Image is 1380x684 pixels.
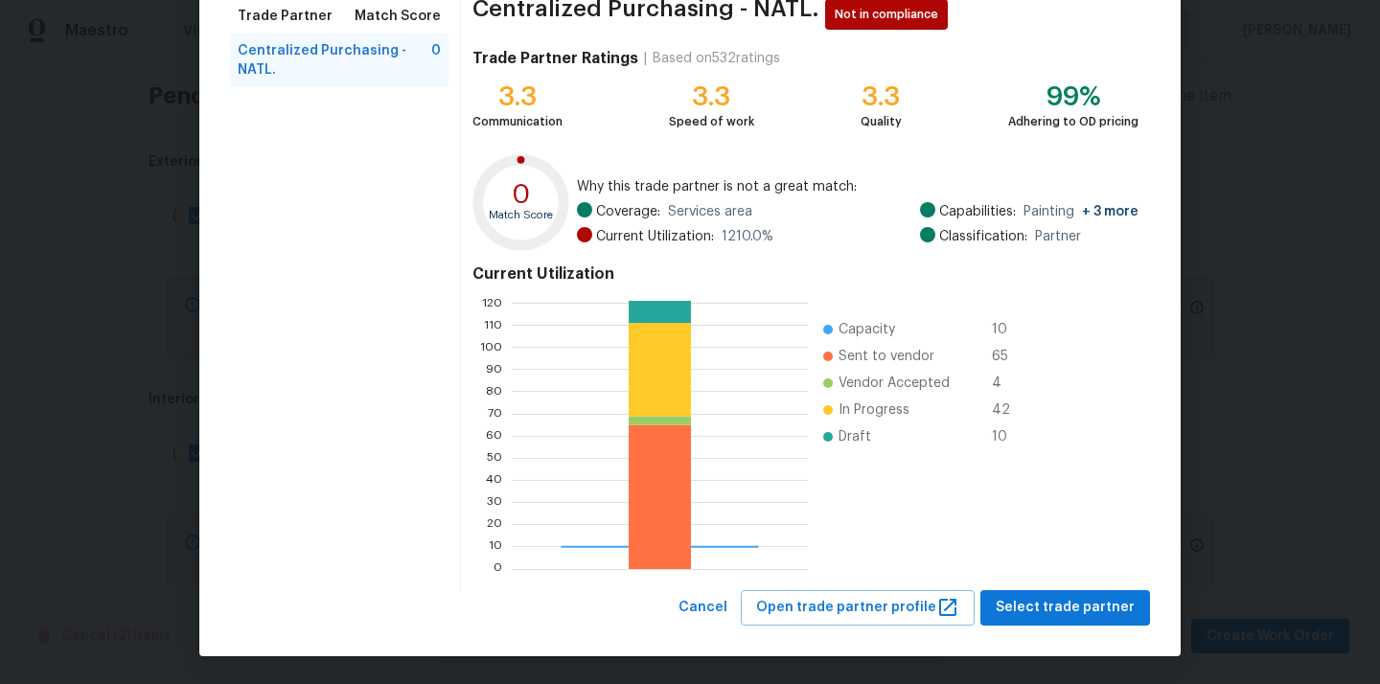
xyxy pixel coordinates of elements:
[487,452,502,464] text: 50
[992,400,1023,420] span: 42
[482,297,502,308] text: 120
[486,386,502,398] text: 80
[486,363,502,375] text: 90
[638,49,653,68] div: |
[431,41,441,80] span: 0
[489,210,553,220] text: Match Score
[1008,112,1138,131] div: Adhering to OD pricing
[671,590,735,626] button: Cancel
[472,112,563,131] div: Communication
[756,596,959,620] span: Open trade partner profile
[939,227,1027,246] span: Classification:
[472,264,1138,284] h4: Current Utilization
[489,541,502,553] text: 10
[861,112,902,131] div: Quality
[992,347,1023,366] span: 65
[668,202,752,221] span: Services area
[488,408,502,420] text: 70
[741,590,975,626] button: Open trade partner profile
[472,49,638,68] h4: Trade Partner Ratings
[992,374,1023,393] span: 4
[839,374,950,393] span: Vendor Accepted
[487,518,502,530] text: 20
[1023,202,1138,221] span: Painting
[484,319,502,331] text: 110
[839,320,895,339] span: Capacity
[486,474,502,486] text: 40
[669,112,754,131] div: Speed of work
[487,496,502,508] text: 30
[486,430,502,442] text: 60
[992,320,1023,339] span: 10
[596,227,714,246] span: Current Utilization:
[238,7,333,26] span: Trade Partner
[238,41,431,80] span: Centralized Purchasing - NATL.
[996,596,1135,620] span: Select trade partner
[494,563,502,575] text: 0
[980,590,1150,626] button: Select trade partner
[577,177,1138,196] span: Why this trade partner is not a great match:
[669,87,754,106] div: 3.3
[861,87,902,106] div: 3.3
[939,202,1016,221] span: Capabilities:
[722,227,773,246] span: 1210.0 %
[512,181,531,208] text: 0
[1008,87,1138,106] div: 99%
[480,341,502,353] text: 100
[835,5,946,24] span: Not in compliance
[596,202,660,221] span: Coverage:
[472,87,563,106] div: 3.3
[678,596,727,620] span: Cancel
[992,427,1023,446] span: 10
[839,400,909,420] span: In Progress
[355,7,441,26] span: Match Score
[839,427,871,446] span: Draft
[1082,205,1138,218] span: + 3 more
[1035,227,1081,246] span: Partner
[653,49,780,68] div: Based on 532 ratings
[839,347,934,366] span: Sent to vendor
